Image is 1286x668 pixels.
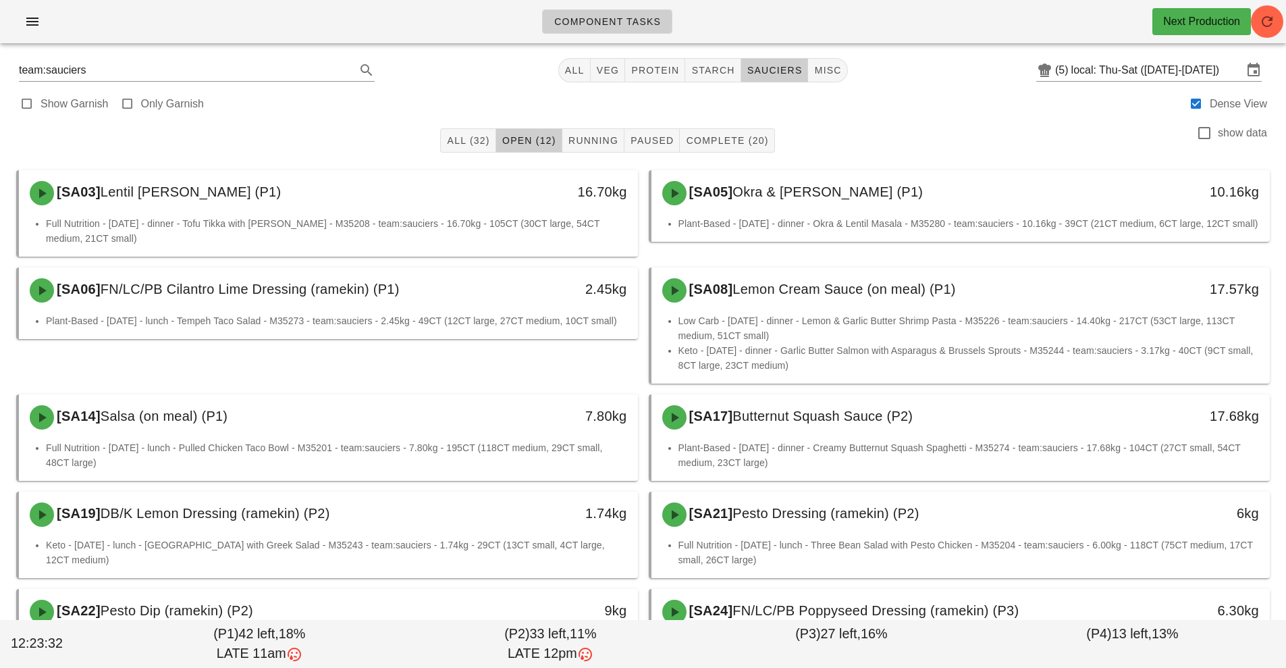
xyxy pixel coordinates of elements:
[46,538,627,567] li: Keto - [DATE] - lunch - [GEOGRAPHIC_DATA] with Greek Salad - M35243 - team:sauciers - 1.74kg - 29...
[1112,626,1152,641] span: 13 left,
[101,409,227,423] span: Salsa (on meal) (P1)
[54,184,101,199] span: [SA03]
[624,128,680,153] button: Paused
[691,65,734,76] span: starch
[554,16,661,27] span: Component Tasks
[558,58,591,82] button: All
[238,626,278,641] span: 42 left,
[591,58,626,82] button: veg
[101,506,330,521] span: DB/K Lemon Dressing (ramekin) (P2)
[46,440,627,470] li: Full Nutrition - [DATE] - lunch - Pulled Chicken Taco Bowl - M35201 - team:sauciers - 7.80kg - 19...
[821,626,861,641] span: 27 left,
[440,128,495,153] button: All (32)
[813,65,841,76] span: misc
[678,538,1260,567] li: Full Nutrition - [DATE] - lunch - Three Bean Salad with Pesto Chicken - M35204 - team:sauciers - ...
[1122,278,1259,300] div: 17.57kg
[687,506,733,521] span: [SA21]
[489,278,626,300] div: 2.45kg
[542,9,672,34] a: Component Tasks
[1122,405,1259,427] div: 17.68kg
[568,135,618,146] span: Running
[1122,503,1259,524] div: 6kg
[1122,600,1259,621] div: 6.30kg
[747,65,803,76] span: sauciers
[696,621,987,667] div: (P3) 16%
[489,600,626,621] div: 9kg
[680,128,774,153] button: Complete (20)
[678,343,1260,373] li: Keto - [DATE] - dinner - Garlic Butter Salmon with Asparagus & Brussels Sprouts - M35244 - team:s...
[685,135,768,146] span: Complete (20)
[1055,63,1071,77] div: (5)
[687,282,733,297] span: [SA08]
[687,603,733,618] span: [SA24]
[530,626,570,641] span: 33 left,
[732,409,913,423] span: Butternut Squash Sauce (P2)
[54,603,101,618] span: [SA22]
[46,313,627,328] li: Plant-Based - [DATE] - lunch - Tempeh Taco Salad - M35273 - team:sauciers - 2.45kg - 49CT (12CT l...
[808,58,847,82] button: misc
[101,603,253,618] span: Pesto Dip (ramekin) (P2)
[678,313,1260,343] li: Low Carb - [DATE] - dinner - Lemon & Garlic Butter Shrimp Pasta - M35226 - team:sauciers - 14.40k...
[141,97,204,111] label: Only Garnish
[1163,14,1240,30] div: Next Production
[630,135,674,146] span: Paused
[562,128,624,153] button: Running
[502,135,556,146] span: Open (12)
[741,58,809,82] button: sauciers
[408,644,693,664] div: LATE 12pm
[101,282,400,297] span: FN/LC/PB Cilantro Lime Dressing (ramekin) (P1)
[114,621,405,667] div: (P1) 18%
[678,216,1260,231] li: Plant-Based - [DATE] - dinner - Okra & Lentil Masala - M35280 - team:sauciers - 10.16kg - 39CT (2...
[625,58,685,82] button: protein
[1122,181,1259,203] div: 10.16kg
[489,405,626,427] div: 7.80kg
[46,216,627,246] li: Full Nutrition - [DATE] - dinner - Tofu Tikka with [PERSON_NAME] - M35208 - team:sauciers - 16.70...
[678,440,1260,470] li: Plant-Based - [DATE] - dinner - Creamy Butternut Squash Spaghetti - M35274 - team:sauciers - 17.6...
[564,65,585,76] span: All
[732,506,919,521] span: Pesto Dressing (ramekin) (P2)
[732,282,955,297] span: Lemon Cream Sauce (on meal) (P1)
[101,184,281,199] span: Lentil [PERSON_NAME] (P1)
[732,603,1019,618] span: FN/LC/PB Poppyseed Dressing (ramekin) (P3)
[489,181,626,203] div: 16.70kg
[54,506,101,521] span: [SA19]
[1210,97,1267,111] label: Dense View
[596,65,620,76] span: veg
[987,621,1278,667] div: (P4) 13%
[496,128,562,153] button: Open (12)
[489,503,626,524] div: 1.74kg
[685,58,741,82] button: starch
[8,631,114,657] div: 12:23:32
[54,409,101,423] span: [SA14]
[732,184,923,199] span: Okra & [PERSON_NAME] (P1)
[446,135,489,146] span: All (32)
[687,184,733,199] span: [SA05]
[41,97,109,111] label: Show Garnish
[631,65,679,76] span: protein
[405,621,696,667] div: (P2) 11%
[54,282,101,297] span: [SA06]
[687,409,733,423] span: [SA17]
[117,644,402,664] div: LATE 11am
[1218,126,1267,140] label: show data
